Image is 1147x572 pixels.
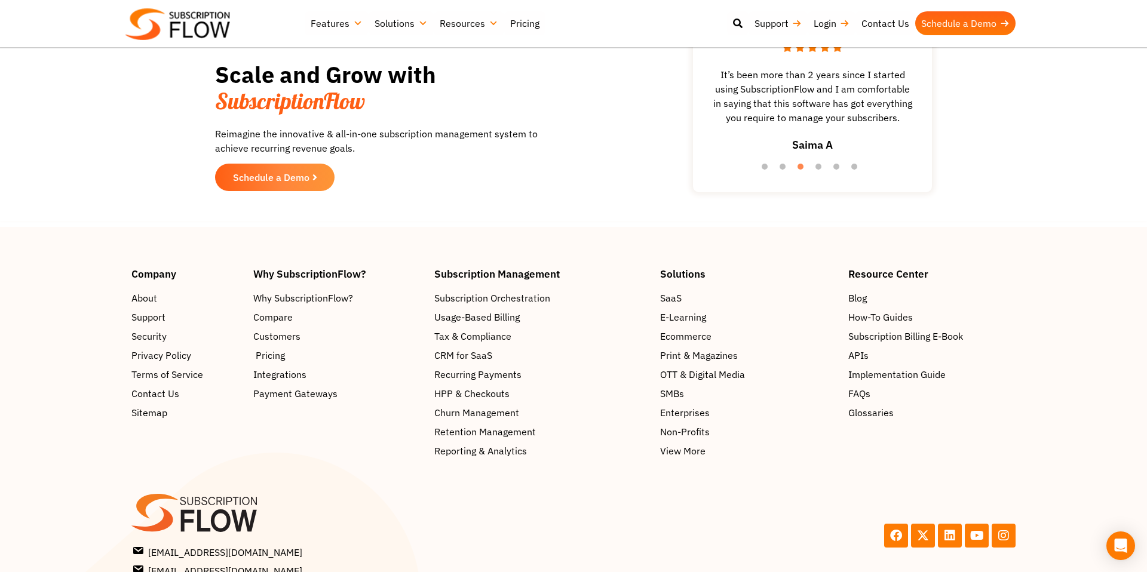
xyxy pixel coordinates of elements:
a: Customers [253,329,423,343]
span: Compare [253,310,293,324]
a: Pricing [504,11,545,35]
span: Print & Magazines [660,348,738,362]
span: E-Learning [660,310,706,324]
div: Open Intercom Messenger [1106,531,1135,560]
span: Non-Profits [660,425,710,439]
a: Blog [848,291,1016,305]
span: Blog [848,291,867,305]
a: Payment Gateways [253,386,423,401]
span: Ecommerce [660,329,711,343]
span: Retention Management [434,425,536,439]
span: View More [660,444,706,458]
a: Terms of Service [131,367,241,382]
a: Support [749,11,808,35]
a: Contact Us [131,386,241,401]
h4: Resource Center [848,269,1016,279]
h4: Why SubscriptionFlow? [253,269,423,279]
span: Subscription Billing E-Book [848,329,963,343]
img: stars [783,42,842,52]
h4: Solutions [660,269,836,279]
button: 3 of 6 [798,164,809,176]
a: Subscription Billing E-Book [848,329,1016,343]
button: 2 of 6 [780,164,792,176]
a: Integrations [253,367,423,382]
a: Usage-Based Billing [434,310,648,324]
span: SMBs [660,386,684,401]
a: Security [131,329,241,343]
span: [EMAIL_ADDRESS][DOMAIN_NAME] [134,544,302,559]
span: SubscriptionFlow [215,87,365,115]
span: Customers [253,329,300,343]
a: Non-Profits [660,425,836,439]
span: Terms of Service [131,367,203,382]
h4: Subscription Management [434,269,648,279]
a: Features [305,11,369,35]
a: Schedule a Demo [215,164,335,191]
a: CRM for SaaS [434,348,648,362]
h4: Company [131,269,241,279]
a: Support [131,310,241,324]
span: How-To Guides [848,310,913,324]
span: Pricing [256,348,285,362]
a: E-Learning [660,310,836,324]
span: Usage-Based Billing [434,310,520,324]
span: APIs [848,348,869,362]
span: Reporting & Analytics [434,444,527,458]
span: Privacy Policy [131,348,191,362]
h3: Saima A [792,137,833,153]
a: Subscription Orchestration [434,291,648,305]
span: Support [131,310,165,324]
a: Recurring Payments [434,367,648,382]
button: 1 of 6 [762,164,774,176]
p: Reimagine the innovative & all-in-one subscription management system to achieve recurring revenue... [215,127,544,155]
button: 4 of 6 [815,164,827,176]
span: OTT & Digital Media [660,367,745,382]
a: Resources [434,11,504,35]
a: Tax & Compliance [434,329,648,343]
a: Churn Management [434,405,648,420]
span: Schedule a Demo [233,173,309,182]
span: FAQs [848,386,870,401]
a: About [131,291,241,305]
span: Subscription Orchestration [434,291,550,305]
span: Glossaries [848,405,894,420]
a: Login [808,11,855,35]
a: How-To Guides [848,310,1016,324]
span: It’s been more than 2 years since I started using SubscriptionFlow and I am comfortable in saying... [699,67,926,125]
a: Implementation Guide [848,367,1016,382]
a: Why SubscriptionFlow? [253,291,423,305]
button: 5 of 6 [833,164,845,176]
a: SMBs [660,386,836,401]
span: Sitemap [131,405,167,420]
span: Payment Gateways [253,386,338,401]
span: Tax & Compliance [434,329,511,343]
img: SF-logo [131,494,257,532]
span: Security [131,329,167,343]
a: Contact Us [855,11,915,35]
span: Contact Us [131,386,179,401]
span: HPP & Checkouts [434,386,510,401]
img: Subscriptionflow [125,8,230,40]
a: View More [660,444,836,458]
span: Integrations [253,367,306,382]
a: Enterprises [660,405,836,420]
span: Recurring Payments [434,367,522,382]
button: 6 of 6 [851,164,863,176]
span: About [131,291,157,305]
a: Retention Management [434,425,648,439]
span: Churn Management [434,405,519,420]
a: OTT & Digital Media [660,367,836,382]
a: HPP & Checkouts [434,386,648,401]
span: Implementation Guide [848,367,946,382]
a: Reporting & Analytics [434,444,648,458]
a: Glossaries [848,405,1016,420]
a: FAQs [848,386,1016,401]
a: SaaS [660,291,836,305]
span: Why SubscriptionFlow? [253,291,353,305]
a: Schedule a Demo [915,11,1016,35]
a: Print & Magazines [660,348,836,362]
a: Compare [253,310,423,324]
a: Ecommerce [660,329,836,343]
span: CRM for SaaS [434,348,492,362]
a: Pricing [253,348,423,362]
